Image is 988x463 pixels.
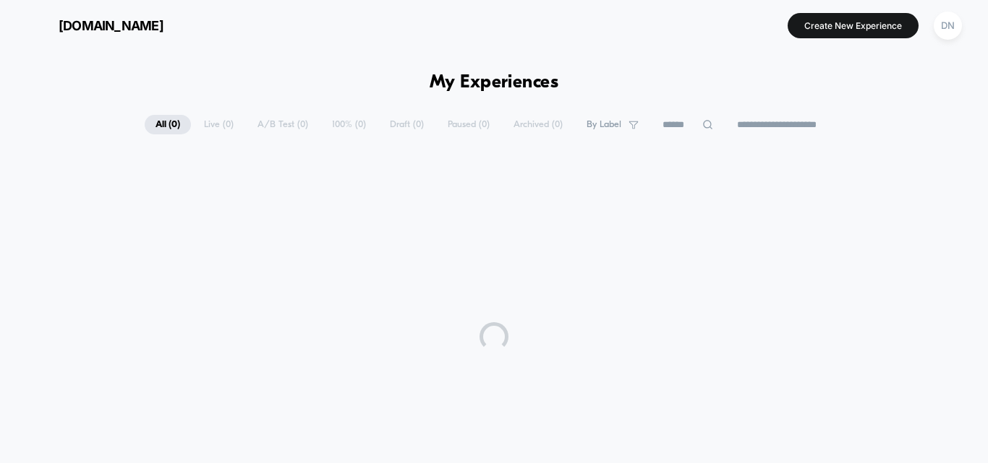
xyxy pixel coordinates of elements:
[929,11,966,40] button: DN
[22,14,168,37] button: [DOMAIN_NAME]
[59,18,163,33] span: [DOMAIN_NAME]
[587,119,621,130] span: By Label
[934,12,962,40] div: DN
[145,115,191,134] span: All ( 0 )
[430,72,559,93] h1: My Experiences
[788,13,919,38] button: Create New Experience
